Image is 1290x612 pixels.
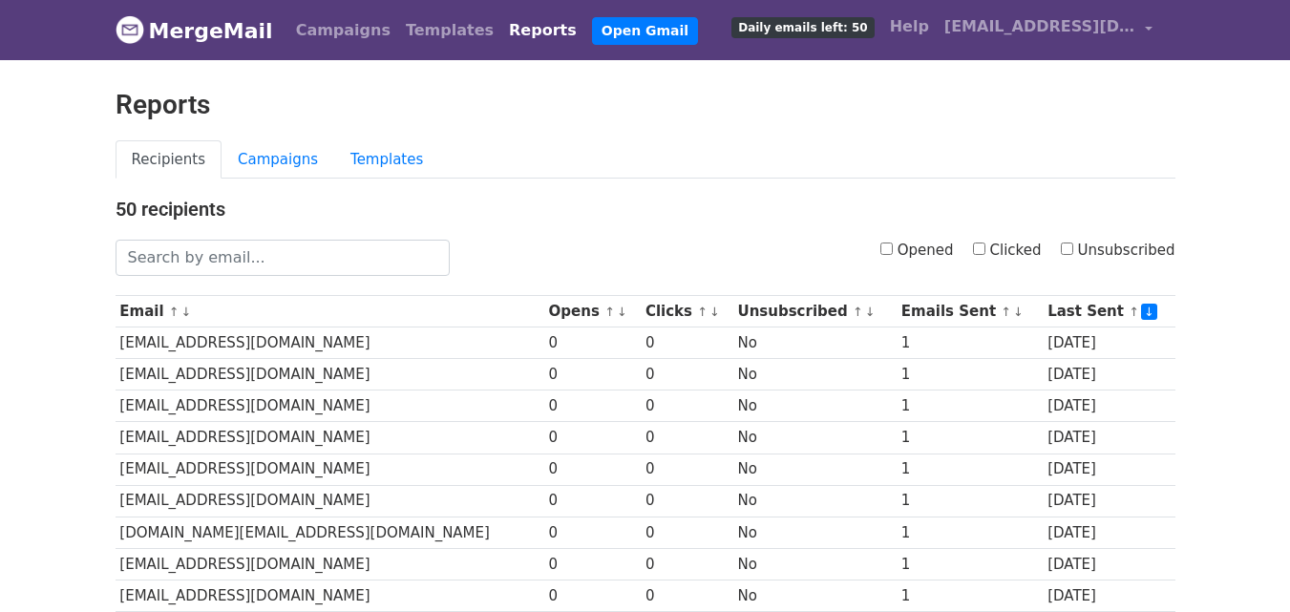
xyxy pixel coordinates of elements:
[897,580,1043,611] td: 1
[1043,327,1174,359] td: [DATE]
[709,305,720,319] a: ↓
[641,548,733,580] td: 0
[944,15,1135,38] span: [EMAIL_ADDRESS][DOMAIN_NAME]
[116,517,544,548] td: [DOMAIN_NAME][EMAIL_ADDRESS][DOMAIN_NAME]
[544,327,641,359] td: 0
[544,359,641,390] td: 0
[641,422,733,454] td: 0
[853,305,863,319] a: ↑
[1001,305,1011,319] a: ↑
[116,422,544,454] td: [EMAIL_ADDRESS][DOMAIN_NAME]
[1013,305,1024,319] a: ↓
[724,8,881,46] a: Daily emails left: 50
[733,580,897,611] td: No
[116,240,450,276] input: Search by email...
[897,517,1043,548] td: 1
[181,305,192,319] a: ↓
[897,422,1043,454] td: 1
[1141,304,1157,320] a: ↓
[398,11,501,50] a: Templates
[116,548,544,580] td: [EMAIL_ADDRESS][DOMAIN_NAME]
[897,485,1043,517] td: 1
[937,8,1160,53] a: [EMAIL_ADDRESS][DOMAIN_NAME]
[897,359,1043,390] td: 1
[641,296,733,327] th: Clicks
[641,454,733,485] td: 0
[733,390,897,422] td: No
[604,305,615,319] a: ↑
[733,485,897,517] td: No
[617,305,627,319] a: ↓
[169,305,180,319] a: ↑
[897,454,1043,485] td: 1
[733,327,897,359] td: No
[641,517,733,548] td: 0
[897,296,1043,327] th: Emails Sent
[880,240,954,262] label: Opened
[880,243,893,255] input: Opened
[116,15,144,44] img: MergeMail logo
[544,485,641,517] td: 0
[1061,243,1073,255] input: Unsubscribed
[116,140,222,179] a: Recipients
[641,390,733,422] td: 0
[544,296,641,327] th: Opens
[733,517,897,548] td: No
[1043,359,1174,390] td: [DATE]
[1043,580,1174,611] td: [DATE]
[116,327,544,359] td: [EMAIL_ADDRESS][DOMAIN_NAME]
[897,390,1043,422] td: 1
[544,580,641,611] td: 0
[697,305,708,319] a: ↑
[116,485,544,517] td: [EMAIL_ADDRESS][DOMAIN_NAME]
[544,548,641,580] td: 0
[1061,240,1175,262] label: Unsubscribed
[116,198,1175,221] h4: 50 recipients
[1043,296,1174,327] th: Last Sent
[733,422,897,454] td: No
[733,454,897,485] td: No
[116,359,544,390] td: [EMAIL_ADDRESS][DOMAIN_NAME]
[544,390,641,422] td: 0
[592,17,698,45] a: Open Gmail
[116,296,544,327] th: Email
[544,422,641,454] td: 0
[116,580,544,611] td: [EMAIL_ADDRESS][DOMAIN_NAME]
[973,243,985,255] input: Clicked
[973,240,1042,262] label: Clicked
[544,517,641,548] td: 0
[222,140,334,179] a: Campaigns
[1043,548,1174,580] td: [DATE]
[1043,517,1174,548] td: [DATE]
[733,548,897,580] td: No
[897,548,1043,580] td: 1
[1043,454,1174,485] td: [DATE]
[116,11,273,51] a: MergeMail
[116,89,1175,121] h2: Reports
[641,327,733,359] td: 0
[334,140,439,179] a: Templates
[1043,485,1174,517] td: [DATE]
[1129,305,1139,319] a: ↑
[882,8,937,46] a: Help
[897,327,1043,359] td: 1
[544,454,641,485] td: 0
[116,454,544,485] td: [EMAIL_ADDRESS][DOMAIN_NAME]
[116,390,544,422] td: [EMAIL_ADDRESS][DOMAIN_NAME]
[865,305,876,319] a: ↓
[1043,390,1174,422] td: [DATE]
[733,359,897,390] td: No
[641,359,733,390] td: 0
[641,580,733,611] td: 0
[641,485,733,517] td: 0
[501,11,584,50] a: Reports
[731,17,874,38] span: Daily emails left: 50
[733,296,897,327] th: Unsubscribed
[288,11,398,50] a: Campaigns
[1043,422,1174,454] td: [DATE]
